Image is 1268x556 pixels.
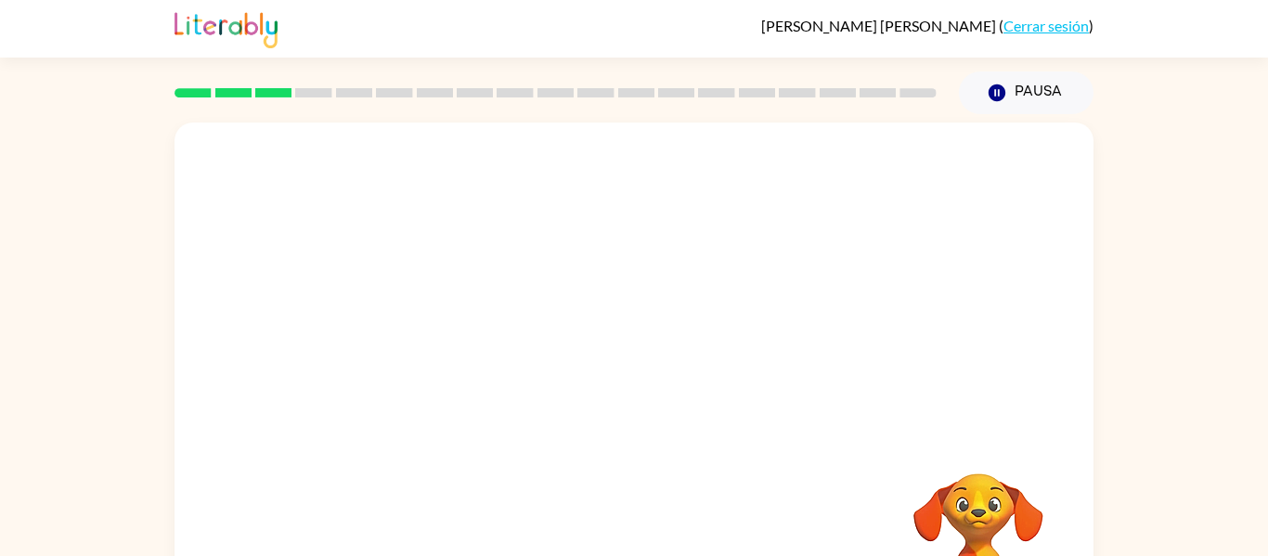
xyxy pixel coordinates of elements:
[761,17,999,34] span: [PERSON_NAME] [PERSON_NAME]
[1003,17,1089,34] a: Cerrar sesión
[959,71,1093,114] button: Pausa
[175,7,278,48] img: Literably
[761,17,1093,34] div: ( )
